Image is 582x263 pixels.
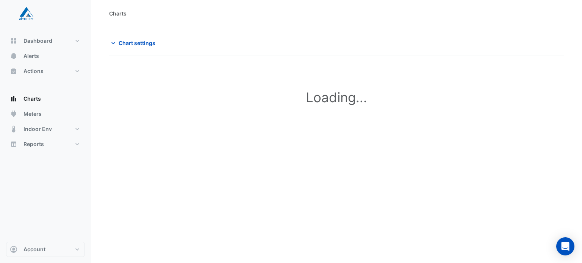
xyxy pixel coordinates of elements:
[10,95,17,103] app-icon: Charts
[10,110,17,118] app-icon: Meters
[109,36,160,50] button: Chart settings
[6,64,85,79] button: Actions
[23,110,42,118] span: Meters
[23,95,41,103] span: Charts
[10,37,17,45] app-icon: Dashboard
[23,246,45,253] span: Account
[6,48,85,64] button: Alerts
[10,140,17,148] app-icon: Reports
[10,67,17,75] app-icon: Actions
[6,106,85,121] button: Meters
[6,242,85,257] button: Account
[556,237,574,255] div: Open Intercom Messenger
[23,67,44,75] span: Actions
[23,52,39,60] span: Alerts
[9,6,43,21] img: Company Logo
[23,140,44,148] span: Reports
[23,125,52,133] span: Indoor Env
[6,33,85,48] button: Dashboard
[126,89,547,105] h1: Loading...
[6,91,85,106] button: Charts
[10,125,17,133] app-icon: Indoor Env
[109,9,127,17] div: Charts
[23,37,52,45] span: Dashboard
[10,52,17,60] app-icon: Alerts
[119,39,155,47] span: Chart settings
[6,121,85,137] button: Indoor Env
[6,137,85,152] button: Reports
